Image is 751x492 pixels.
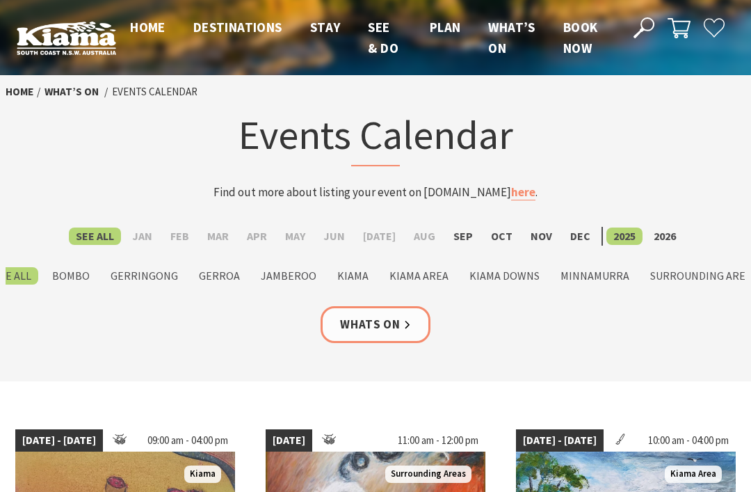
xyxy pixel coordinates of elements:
[430,19,461,35] span: Plan
[45,85,99,99] a: What’s On
[69,228,121,245] label: See All
[240,228,274,245] label: Apr
[391,429,485,452] span: 11:00 am - 12:00 pm
[6,85,33,99] a: Home
[606,228,643,245] label: 2025
[45,267,97,285] label: Bombo
[516,429,604,452] span: [DATE] - [DATE]
[310,19,341,35] span: Stay
[368,19,398,56] span: See & Do
[554,267,636,285] label: Minnamurra
[511,184,535,200] a: here
[15,429,103,452] span: [DATE] - [DATE]
[104,267,185,285] label: Gerringong
[192,267,247,285] label: Gerroa
[131,108,620,166] h1: Events Calendar
[484,228,519,245] label: Oct
[385,466,471,483] span: Surrounding Areas
[524,228,559,245] label: Nov
[563,19,598,56] span: Book now
[382,267,455,285] label: Kiama Area
[407,228,442,245] label: Aug
[446,228,480,245] label: Sep
[330,267,375,285] label: Kiama
[321,306,430,343] a: Whats On
[125,228,159,245] label: Jan
[254,267,323,285] label: Jamberoo
[184,466,221,483] span: Kiama
[116,17,617,59] nav: Main Menu
[278,228,312,245] label: May
[563,228,597,245] label: Dec
[316,228,352,245] label: Jun
[140,429,235,452] span: 09:00 am - 04:00 pm
[266,429,312,452] span: [DATE]
[131,183,620,202] p: Find out more about listing your event on [DOMAIN_NAME] .
[488,19,535,56] span: What’s On
[200,228,236,245] label: Mar
[462,267,547,285] label: Kiama Downs
[665,466,722,483] span: Kiama Area
[130,19,165,35] span: Home
[356,228,403,245] label: [DATE]
[641,429,736,452] span: 10:00 am - 04:00 pm
[647,228,683,245] label: 2026
[17,21,116,55] img: Kiama Logo
[112,84,197,100] li: Events Calendar
[193,19,282,35] span: Destinations
[163,228,196,245] label: Feb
